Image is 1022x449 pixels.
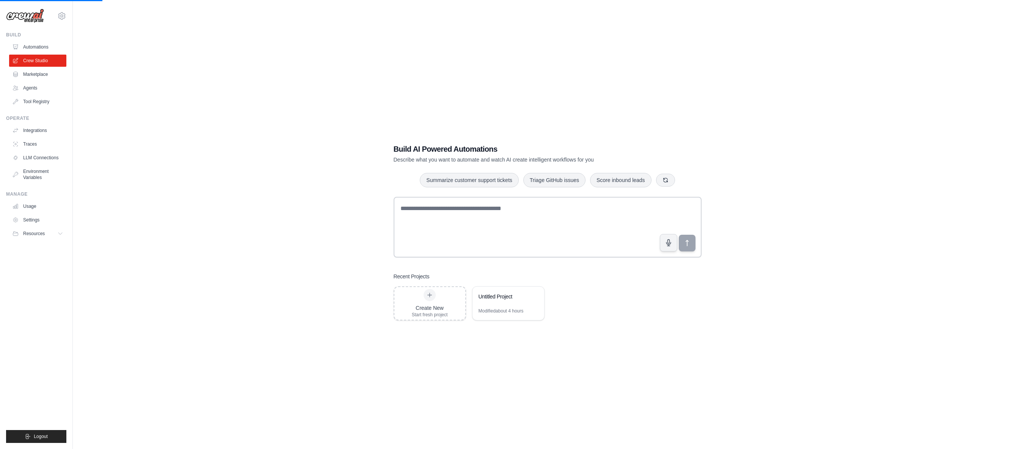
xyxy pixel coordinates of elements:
a: Tool Registry [9,96,66,108]
img: Logo [6,9,44,23]
button: Score inbound leads [590,173,652,187]
div: Manage [6,191,66,197]
h1: Build AI Powered Automations [394,144,648,154]
div: Modified about 4 hours [479,308,524,314]
a: Integrations [9,124,66,137]
a: Automations [9,41,66,53]
div: Untitled Project [479,293,531,300]
button: Click to speak your automation idea [660,234,677,251]
a: Environment Variables [9,165,66,184]
button: Triage GitHub issues [523,173,586,187]
span: Resources [23,231,45,237]
a: Agents [9,82,66,94]
span: Logout [34,433,48,440]
div: Create New [412,304,448,312]
a: Usage [9,200,66,212]
button: Logout [6,430,66,443]
a: Crew Studio [9,55,66,67]
button: Resources [9,228,66,240]
a: LLM Connections [9,152,66,164]
button: Summarize customer support tickets [420,173,518,187]
button: Get new suggestions [656,174,675,187]
div: Build [6,32,66,38]
a: Settings [9,214,66,226]
div: Start fresh project [412,312,448,318]
h3: Recent Projects [394,273,430,280]
a: Marketplace [9,68,66,80]
p: Describe what you want to automate and watch AI create intelligent workflows for you [394,156,648,163]
a: Traces [9,138,66,150]
div: Operate [6,115,66,121]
